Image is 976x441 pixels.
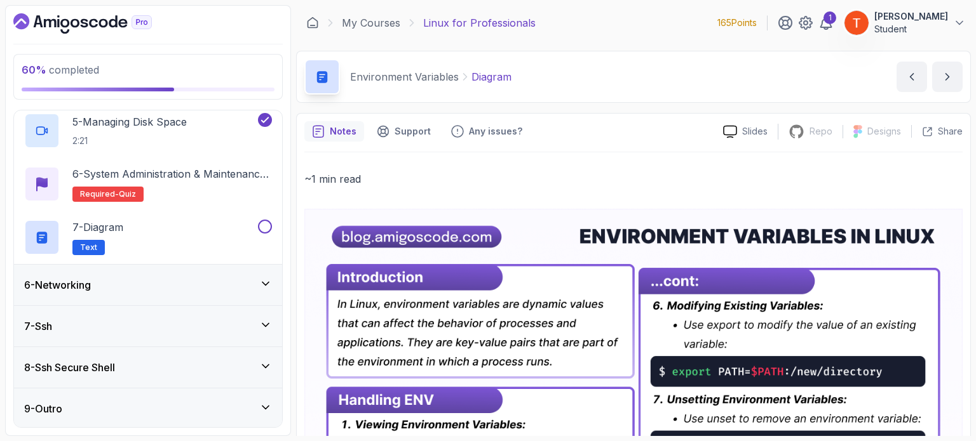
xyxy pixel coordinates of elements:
[72,220,123,235] p: 7 - Diagram
[469,125,522,138] p: Any issues?
[395,125,431,138] p: Support
[24,360,115,375] h3: 8 - Ssh Secure Shell
[330,125,356,138] p: Notes
[471,69,512,84] p: Diagram
[810,125,832,138] p: Repo
[369,121,438,142] button: Support button
[72,135,187,147] p: 2:21
[818,15,834,30] a: 1
[119,189,136,199] span: quiz
[304,121,364,142] button: notes button
[24,277,91,293] h3: 6 - Networking
[24,220,272,255] button: 7-DiagramText
[14,306,282,346] button: 7-Ssh
[823,11,836,24] div: 1
[22,63,46,76] span: 60 %
[938,125,963,138] p: Share
[423,15,536,30] p: Linux for Professionals
[14,265,282,305] button: 6-Networking
[24,319,52,334] h3: 7 - Ssh
[22,63,99,76] span: completed
[24,166,272,202] button: 6-System Administration & Maintenance QuizRequired-quiz
[932,62,963,92] button: next content
[867,125,901,138] p: Designs
[874,23,948,36] p: Student
[80,242,97,253] span: Text
[24,113,272,148] button: 5-Managing Disk Space2:21
[13,13,181,34] a: Dashboard
[304,170,963,188] p: ~1 min read
[713,125,778,138] a: Slides
[844,10,966,36] button: user profile image[PERSON_NAME]Student
[306,16,319,29] a: Dashboard
[72,166,272,181] p: 6 - System Administration & Maintenance Quiz
[444,121,530,142] button: Feedback button
[717,16,757,29] p: 165 Points
[844,11,869,35] img: user profile image
[897,62,927,92] button: previous content
[350,69,459,84] p: Environment Variables
[874,10,948,23] p: [PERSON_NAME]
[24,401,62,416] h3: 9 - Outro
[72,114,187,129] p: 5 - Managing Disk Space
[342,15,400,30] a: My Courses
[911,125,963,138] button: Share
[14,388,282,429] button: 9-Outro
[742,125,768,138] p: Slides
[80,189,119,199] span: Required-
[14,347,282,388] button: 8-Ssh Secure Shell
